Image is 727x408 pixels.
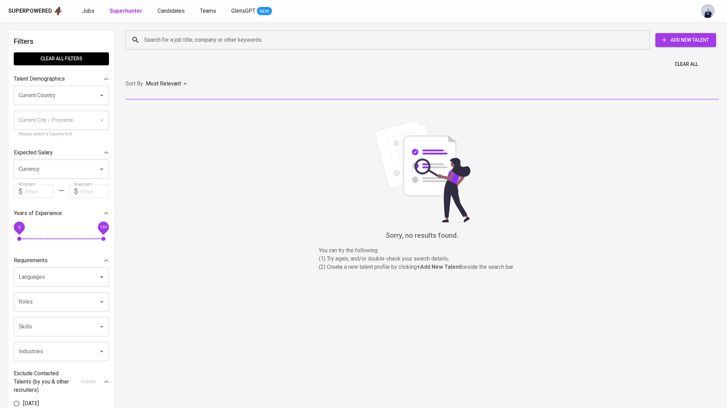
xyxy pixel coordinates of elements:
[14,369,77,394] p: Exclude Contacted Talents (by you & other recruiters)
[14,206,109,220] div: Years of Experience
[672,58,701,71] button: Clear All
[200,7,218,16] a: Teams
[701,4,715,18] img: annisa@glints.com
[257,8,272,15] span: NEW
[23,399,39,408] span: [DATE]
[110,7,144,16] a: Superhunter
[97,91,107,100] button: Open
[14,36,109,47] h6: Filters
[125,80,143,88] p: Sort By
[200,8,216,14] span: Teams
[19,131,104,138] p: Please select a Country first
[14,256,48,265] p: Requirements
[319,246,526,255] p: You can try the following :
[97,164,107,174] button: Open
[8,7,52,15] div: Superpowered
[14,149,53,157] p: Expected Salary
[14,209,62,217] p: Years of Experience
[675,60,698,69] span: Clear All
[110,8,142,14] b: Superhunter
[319,255,526,263] p: (1) Try again, and/or double-check your search details,
[8,6,63,16] a: Superpoweredapp logo
[655,33,716,47] button: Add New Talent
[319,263,526,271] p: (2) Create a new talent profile by clicking beside the search bar.
[661,36,710,44] span: Add New Talent
[19,54,103,63] span: Clear All filters
[14,254,109,267] div: Requirements
[158,7,186,16] a: Candidates
[158,8,185,14] span: Candidates
[231,7,272,16] a: GlintsGPT NEW
[146,78,189,90] div: Most Relevant
[417,264,461,270] b: + Add New Talent
[371,119,474,223] img: file_searching.svg
[100,225,107,229] span: 10+
[80,184,109,198] input: Value
[14,146,109,160] div: Expected Salary
[82,8,94,14] span: Jobs
[53,6,63,16] img: app logo
[25,184,53,198] input: Value
[97,297,107,307] button: Open
[82,7,96,16] a: Jobs
[125,230,719,241] h6: Sorry, no results found.
[14,369,109,394] div: Exclude Contacted Talents (by you & other recruiters)clear
[97,347,107,356] button: Open
[97,322,107,331] button: Open
[146,80,181,88] p: Most Relevant
[14,75,65,83] p: Talent Demographics
[14,52,109,65] button: Clear All filters
[14,72,109,86] div: Talent Demographics
[18,225,20,229] span: 0
[97,272,107,282] button: Open
[231,8,255,14] span: GlintsGPT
